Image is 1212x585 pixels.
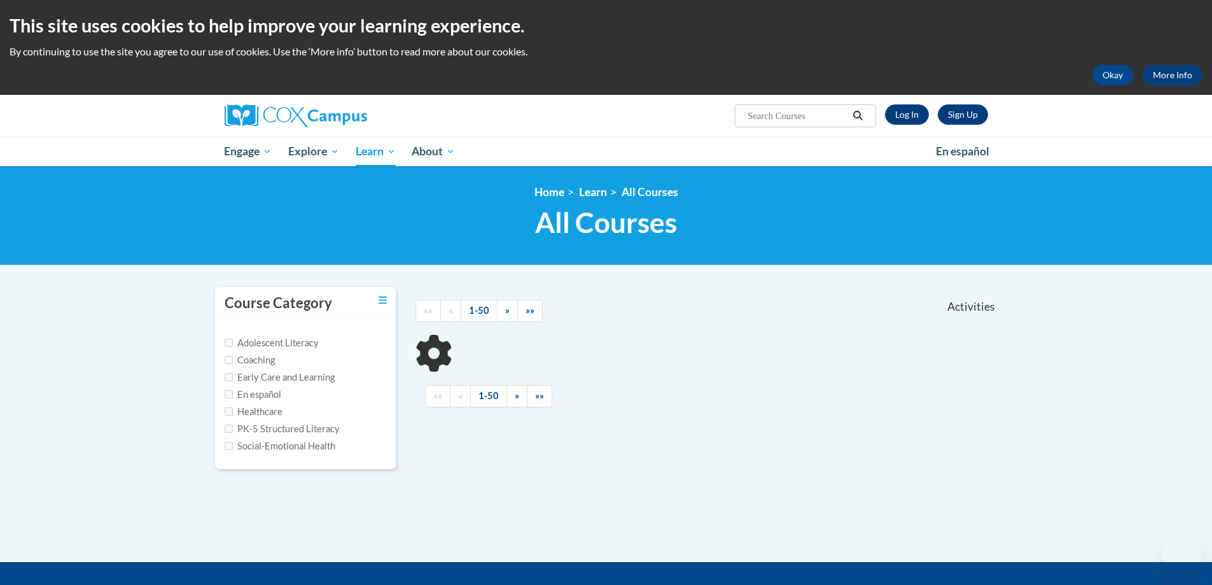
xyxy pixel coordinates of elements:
[225,370,335,384] label: Early Care and Learning
[225,425,233,433] input: Checkbox for Options
[225,405,282,419] label: Healthcare
[225,356,233,364] input: Checkbox for Options
[622,185,678,199] a: All Courses
[470,385,507,407] a: 1-50
[356,144,396,159] span: Learn
[461,300,498,322] a: 1-50
[433,390,442,401] span: ««
[225,442,233,450] input: Checkbox for Options
[225,339,233,347] input: Checkbox for Options
[440,300,461,322] a: Previous
[534,185,564,199] a: Home
[225,439,335,453] label: Social-Emotional Health
[225,104,367,127] img: Cox Campus
[527,385,552,407] a: End
[506,385,527,407] a: Next
[885,104,929,125] a: Log In
[225,407,233,416] input: Checkbox for Options
[579,185,607,199] a: Learn
[848,108,867,123] button: Search
[1092,65,1133,85] button: Okay
[205,137,1007,166] div: Main menu
[10,13,1202,38] h2: This site uses cookies to help improve your learning experience.
[425,385,450,407] a: Begining
[10,45,1202,59] p: By continuing to use the site you agree to our use of cookies. Use the ‘More info’ button to read...
[288,144,339,159] span: Explore
[517,300,543,322] a: End
[415,300,441,322] a: Begining
[424,305,433,316] span: ««
[1143,65,1202,85] a: More Info
[280,137,347,166] a: Explore
[1161,534,1202,575] iframe: Button to launch messaging window
[947,300,995,314] span: Activities
[746,108,848,123] input: Search Courses
[928,138,998,165] a: En español
[450,385,471,407] a: Previous
[225,336,319,350] label: Adolescent Literacy
[535,390,544,401] span: »»
[515,390,519,401] span: »
[526,305,534,316] span: »»
[938,104,988,125] a: Register
[936,144,989,158] span: En español
[347,137,404,166] a: Learn
[458,390,463,401] span: «
[225,390,233,398] input: Checkbox for Options
[225,104,466,127] a: Cox Campus
[403,137,463,166] a: About
[535,206,677,239] span: All Courses
[412,144,455,159] span: About
[505,305,510,316] span: »
[225,422,340,436] label: PK-5 Structured Literacy
[497,300,518,322] a: Next
[225,373,233,381] input: Checkbox for Options
[224,144,272,159] span: Engage
[225,353,275,367] label: Coaching
[225,293,332,313] h3: Course Category
[379,293,387,307] a: Toggle collapse
[225,388,281,402] label: En español
[449,305,453,316] span: «
[216,137,281,166] a: Engage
